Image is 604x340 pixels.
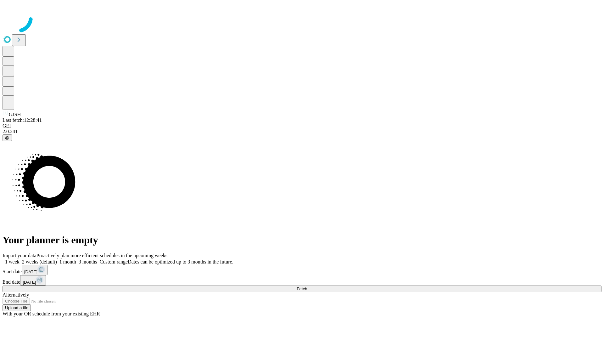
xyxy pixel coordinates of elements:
[23,280,36,285] span: [DATE]
[36,253,169,258] span: Proactively plan more efficient schedules in the upcoming weeks.
[3,286,601,292] button: Fetch
[20,275,46,286] button: [DATE]
[22,259,57,264] span: 2 weeks (default)
[3,292,29,297] span: Alternatively
[297,286,307,291] span: Fetch
[3,123,601,129] div: GEI
[3,117,42,123] span: Last fetch: 12:28:41
[3,311,100,316] span: With your OR schedule from your existing EHR
[9,112,21,117] span: GJSH
[3,234,601,246] h1: Your planner is empty
[3,253,36,258] span: Import your data
[24,269,37,274] span: [DATE]
[128,259,233,264] span: Dates can be optimized up to 3 months in the future.
[100,259,128,264] span: Custom range
[79,259,97,264] span: 3 months
[3,129,601,134] div: 2.0.241
[3,134,12,141] button: @
[3,304,31,311] button: Upload a file
[22,265,48,275] button: [DATE]
[5,259,20,264] span: 1 week
[5,135,9,140] span: @
[59,259,76,264] span: 1 month
[3,265,601,275] div: Start date
[3,275,601,286] div: End date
